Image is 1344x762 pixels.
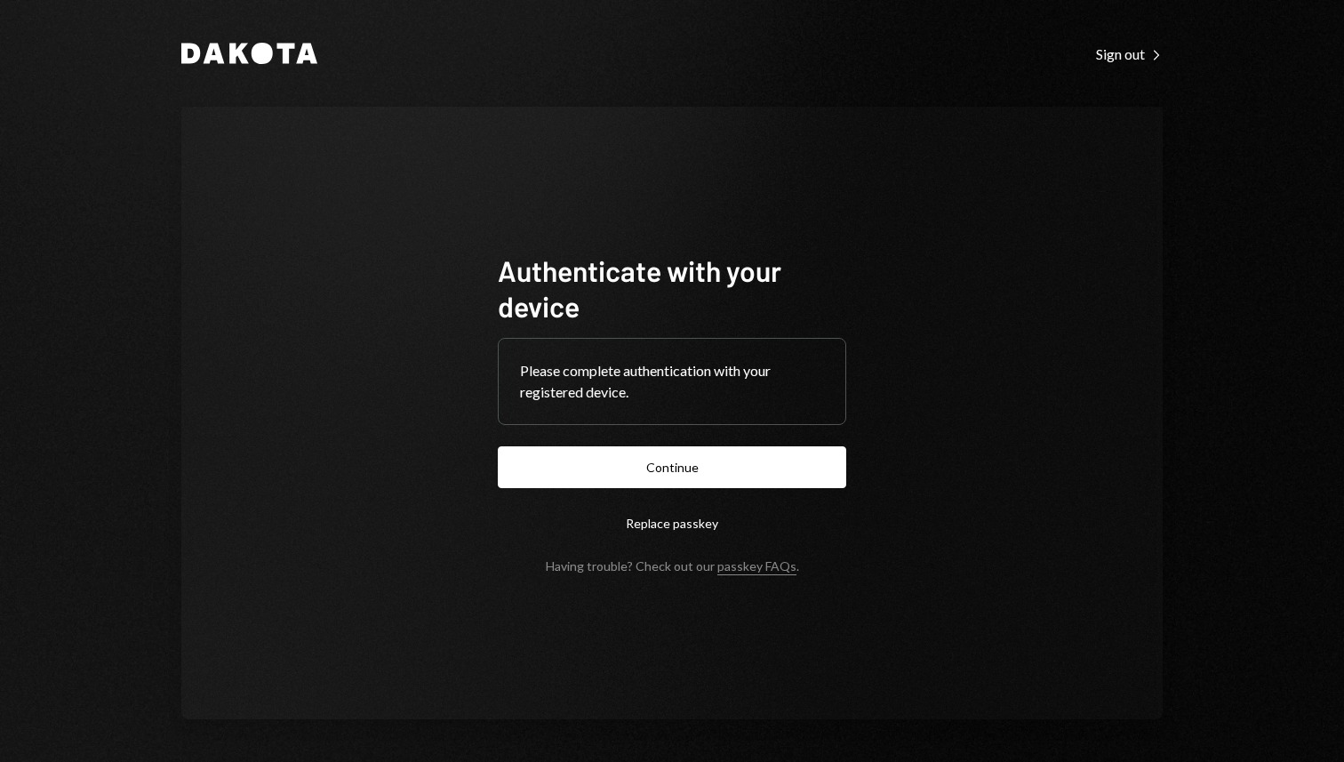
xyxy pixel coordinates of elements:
[498,446,846,488] button: Continue
[498,502,846,544] button: Replace passkey
[717,558,796,575] a: passkey FAQs
[1096,44,1163,63] a: Sign out
[1096,45,1163,63] div: Sign out
[546,558,799,574] div: Having trouble? Check out our .
[498,253,846,324] h1: Authenticate with your device
[520,360,824,403] div: Please complete authentication with your registered device.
